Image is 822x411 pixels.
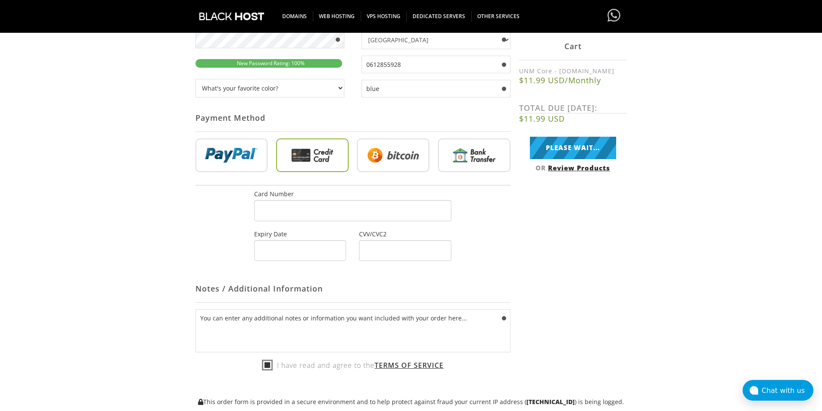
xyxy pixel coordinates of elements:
[276,138,349,172] img: Credit%20Card.png
[195,398,627,406] p: This order form is provided in a secure environment and to help protect against fraud your curren...
[276,11,313,22] span: DOMAINS
[195,309,510,352] textarea: You can enter any additional notes or information you want included with your order here...
[362,80,510,97] input: Answer
[471,11,526,22] span: OTHER SERVICES
[254,190,294,198] label: Card Number
[261,207,444,214] iframe: Secure card number input frame
[313,11,361,22] span: WEB HOSTING
[195,275,510,303] div: Notes / Additional Information
[357,138,429,172] img: Bitcoin.png
[359,230,387,238] label: CVV/CVC2
[519,103,627,113] label: TOTAL DUE [DATE]:
[375,361,444,370] a: Terms of Service
[519,67,627,75] label: UNM Core - [DOMAIN_NAME]
[366,247,444,254] iframe: Secure CVC input frame
[262,359,444,372] label: I have read and agree to the
[261,247,339,254] iframe: Secure expiration date input frame
[519,75,627,85] b: $11.99 USD/Monthly
[361,11,407,22] span: VPS HOSTING
[254,230,287,238] label: Expiry Date
[195,104,510,132] div: Payment Method
[438,138,510,172] img: Bank%20Transfer.png
[548,163,610,172] a: Review Products
[530,137,616,159] input: Please Wait...
[519,113,627,124] b: $11.99 USD
[743,380,813,401] button: Chat with us
[762,386,813,395] div: Chat with us
[362,56,510,73] input: Phone Number
[519,32,627,60] div: Cart
[195,138,268,172] img: PayPal.png
[406,11,472,22] span: DEDICATED SERVERS
[519,163,627,172] div: OR
[233,60,305,67] span: New Password Rating: 100%
[526,398,575,406] strong: [TECHNICAL_ID]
